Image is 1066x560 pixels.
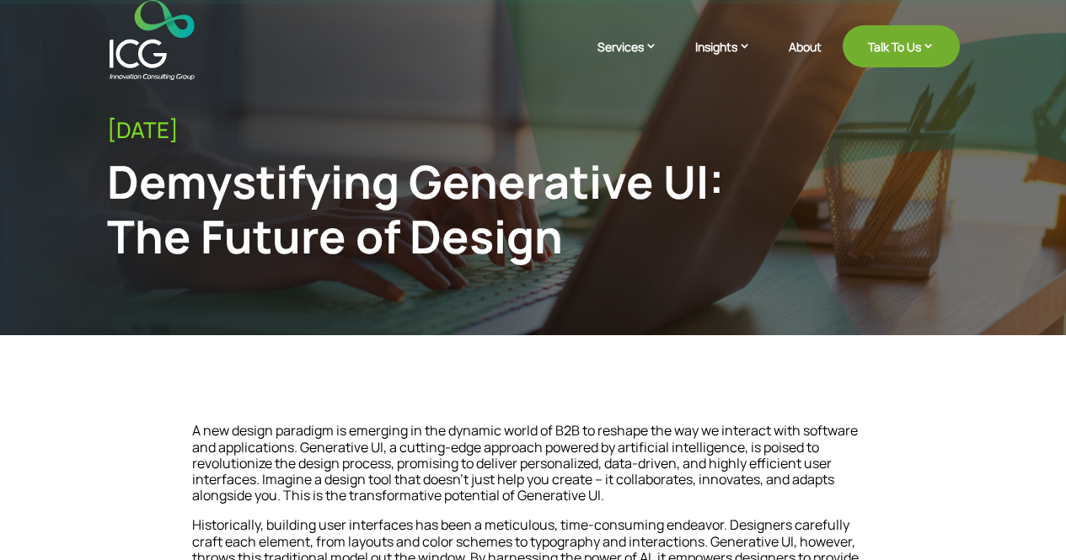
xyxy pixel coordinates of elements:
[843,25,960,67] a: Talk To Us
[982,479,1066,560] iframe: Chat Widget
[107,154,763,264] div: Demystifying Generative UI: The Future of Design
[192,423,875,517] p: A new design paradigm is emerging in the dynamic world of B2B to reshape the way we interact with...
[789,40,822,80] a: About
[597,38,674,80] a: Services
[695,38,768,80] a: Insights
[107,117,960,143] div: [DATE]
